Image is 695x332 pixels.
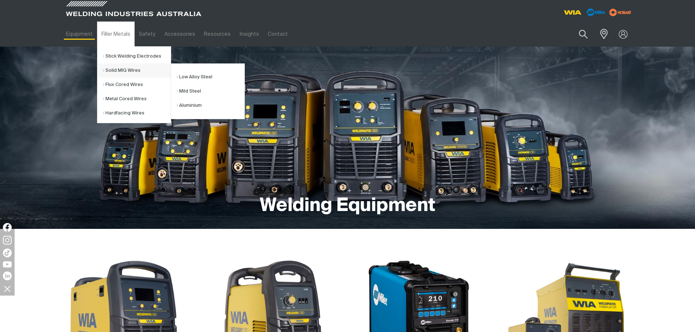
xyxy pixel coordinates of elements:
[171,63,245,119] ul: Solid MIG Wires Submenu
[200,22,235,47] a: Resources
[103,49,171,63] a: Stick Welding Electrodes
[177,70,244,84] a: Low Alloy Steel
[3,223,12,232] img: Facebook
[1,282,13,295] img: hide socials
[62,22,97,47] a: Equipment
[607,7,634,18] img: miller
[3,236,12,245] img: Instagram
[177,98,244,113] a: Aluminium
[103,106,171,120] a: Hardfacing Wires
[3,261,12,267] img: YouTube
[97,46,171,123] ul: Filler Metals Submenu
[103,92,171,106] a: Metal Cored Wires
[135,22,160,47] a: Safety
[263,22,292,47] a: Contact
[62,22,491,47] nav: Main
[561,26,595,43] input: Product name or item number...
[3,272,12,280] img: LinkedIn
[235,22,263,47] a: Insights
[177,84,244,98] a: Mild Steel
[97,22,135,47] a: Filler Metals
[103,78,171,92] a: Flux Cored Wires
[160,22,200,47] a: Accessories
[260,194,435,218] h1: Welding Equipment
[3,249,12,257] img: TikTok
[571,26,596,43] button: Search products
[103,63,171,78] a: Solid MIG Wires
